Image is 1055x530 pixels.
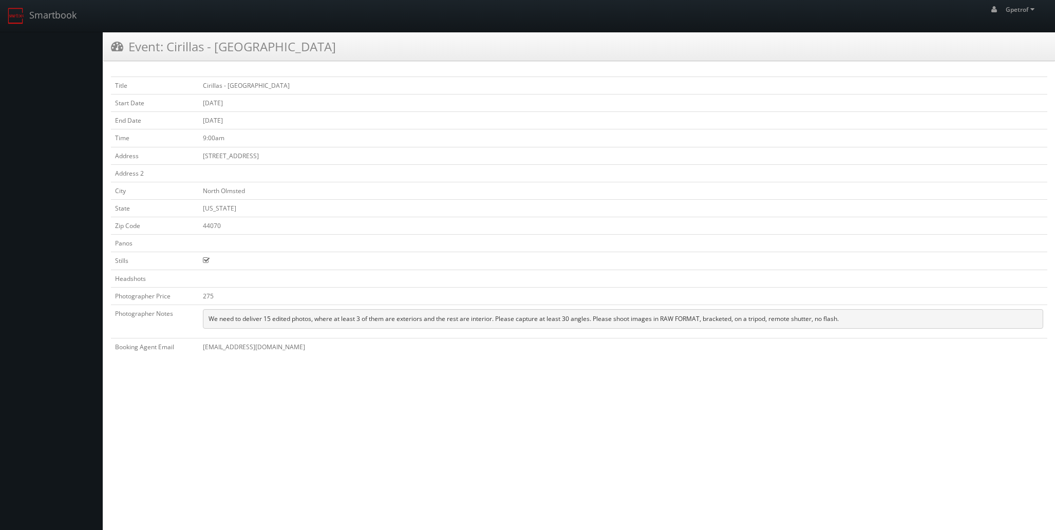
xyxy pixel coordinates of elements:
[8,8,24,24] img: smartbook-logo.png
[111,77,199,94] td: Title
[199,112,1047,129] td: [DATE]
[199,77,1047,94] td: Cirillas - [GEOGRAPHIC_DATA]
[111,164,199,182] td: Address 2
[111,217,199,235] td: Zip Code
[199,182,1047,199] td: North Olmsted
[199,94,1047,112] td: [DATE]
[111,147,199,164] td: Address
[111,305,199,338] td: Photographer Notes
[199,338,1047,355] td: [EMAIL_ADDRESS][DOMAIN_NAME]
[111,338,199,355] td: Booking Agent Email
[111,199,199,217] td: State
[111,270,199,287] td: Headshots
[199,129,1047,147] td: 9:00am
[111,112,199,129] td: End Date
[1006,5,1038,14] span: Gpetrof
[111,235,199,252] td: Panos
[111,94,199,112] td: Start Date
[199,147,1047,164] td: [STREET_ADDRESS]
[111,129,199,147] td: Time
[111,182,199,199] td: City
[111,252,199,270] td: Stills
[203,309,1043,329] pre: We need to deliver 15 edited photos, where at least 3 of them are exteriors and the rest are inte...
[199,199,1047,217] td: [US_STATE]
[111,37,336,55] h3: Event: Cirillas - [GEOGRAPHIC_DATA]
[199,287,1047,305] td: 275
[199,217,1047,235] td: 44070
[111,287,199,305] td: Photographer Price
